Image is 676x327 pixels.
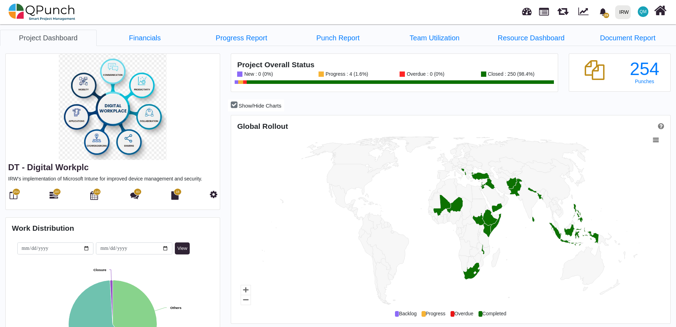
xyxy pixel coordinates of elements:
span: 254 [13,190,19,195]
text: Others [170,306,182,310]
i: Punch Discussion [130,191,139,200]
h4: Work Distribution [12,224,214,233]
span: . [479,311,482,317]
span: Qasim Munir [638,6,648,17]
a: Financials [97,30,193,46]
i: Calendar [90,191,98,200]
li: DT - Digital Workplc [386,30,483,46]
span: QM [640,10,646,14]
a: Document Report [579,30,676,46]
a: IRW [612,0,634,24]
div: Notification [597,5,609,18]
text: Closure [93,268,107,272]
span: 297 [54,190,59,195]
span: 243 [94,190,100,195]
a: Resource Dashboard [483,30,579,46]
span: . [451,311,454,317]
i: Project Settings [210,190,217,199]
g: Zoom out chart [241,295,251,305]
span: Releases [557,4,568,15]
i: Home [654,4,666,17]
span: Dashboard [522,4,532,15]
span: 83 [136,190,139,195]
div: Backlog Progress Overdue Completed [237,310,664,317]
div: New : 0 (0%) [242,71,273,77]
button: View chart menu, Chart [651,135,661,145]
div: Global Rollout [237,122,451,131]
div: Overdue : 0 (0%) [405,71,445,77]
a: 254 Punches [625,60,664,84]
g: Country, map 1 of 1 with 216 areas. [262,137,639,305]
span: . [395,311,399,317]
span: 18 [176,190,179,195]
i: Board [10,191,17,200]
a: Team Utilization [386,30,483,46]
a: DT - Digital Workplc [8,162,89,172]
p: IRW's implementation of Microsoft Intune for improved device management and security. [8,175,217,183]
div: Closed : 250 (98.4%) [486,71,535,77]
div: Dynamic Report [575,0,595,24]
a: bell fill29 [595,0,612,23]
span: Punches [635,79,654,84]
div: Progress : 4 (1.6%) [324,71,368,77]
div: IRW [619,6,629,18]
path: Closure, 142%. Workload. [110,280,113,325]
button: View [175,242,190,254]
svg: bell fill [599,8,607,16]
i: Gantt [50,191,58,200]
a: 297 [50,194,58,200]
span: . [422,311,425,317]
span: Projects [539,5,549,16]
svg: Interactive chart [237,133,664,310]
div: Chart. Highcharts interactive chart. [237,133,664,310]
a: Help [655,122,664,130]
img: qpunch-sp.fa6292f.png [8,1,75,23]
span: 29 [603,13,609,18]
a: Progress Report [193,30,290,46]
h4: Project Overall Status [237,60,551,69]
a: Punch Report [290,30,386,46]
div: 254 [625,60,664,78]
a: QM [634,0,653,23]
i: Document Library [171,191,179,200]
span: Show/Hide Charts [239,103,281,109]
button: Show/Hide Charts [228,99,284,112]
g: Zoom chart [241,285,251,295]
